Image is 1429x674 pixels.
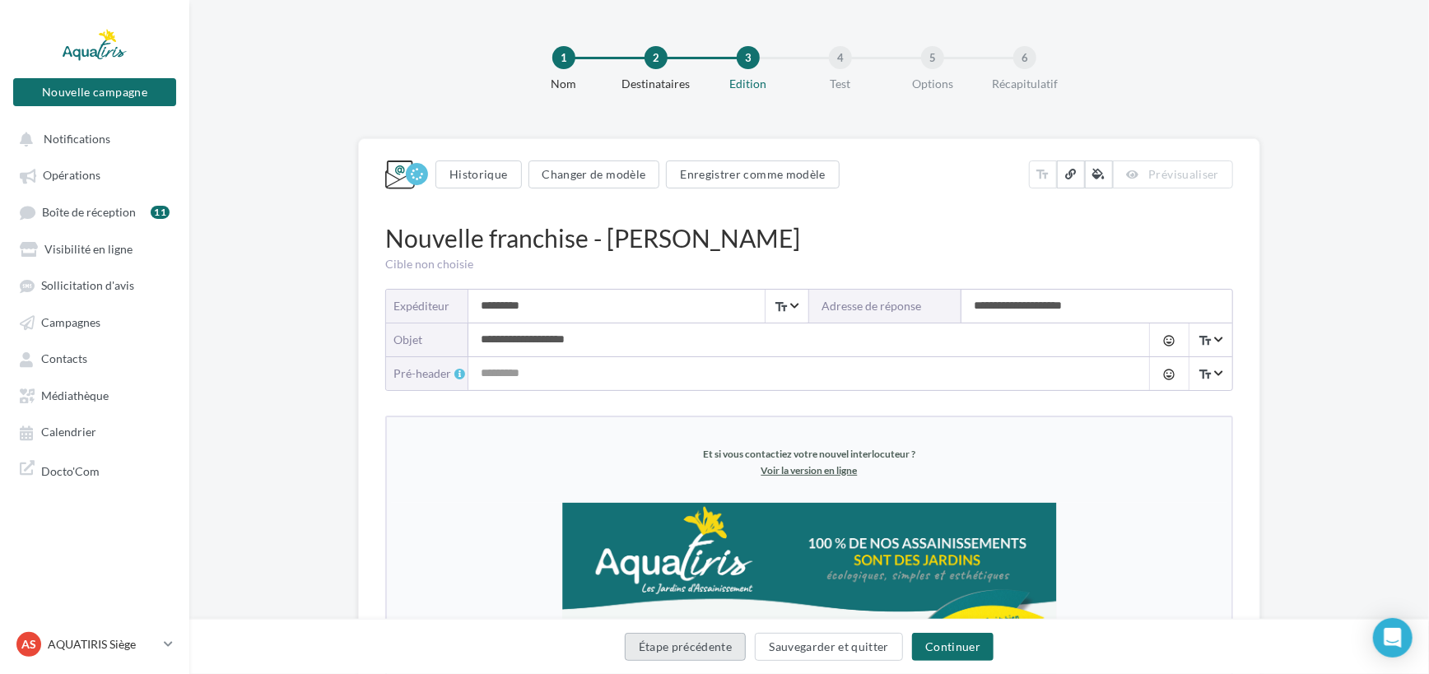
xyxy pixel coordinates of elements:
[151,206,170,219] div: 11
[44,242,133,256] span: Visibilité en ligne
[1189,357,1231,390] span: Select box activate
[42,205,136,219] span: Boîte de réception
[1162,368,1175,381] i: tag_faces
[666,160,839,188] button: Enregistrer comme modèle
[603,76,709,92] div: Destinataires
[10,343,179,373] a: Contacts
[375,47,471,59] a: Voir la version en ligne
[435,160,522,188] button: Historique
[212,429,632,508] p: Le XXXX accueille un nouvel expert Aquatiris, 1er réseau national de franchisés en phytoépuration...
[829,46,852,69] div: 4
[1198,366,1213,383] i: text_fields
[393,332,455,348] div: objet
[10,270,179,300] a: Sollicitation d'avis
[1013,46,1036,69] div: 6
[41,460,100,479] span: Docto'Com
[41,279,134,293] span: Sollicitation d'avis
[13,629,176,660] a: AS AQUATIRIS Siège
[357,343,487,370] strong: dans le XXXX
[1149,323,1188,356] button: tag_faces
[645,46,668,69] div: 2
[316,30,528,43] span: Et si vous contactiez votre nouvel interlocuteur ?
[406,163,428,185] div: Enregistrement en cours
[44,132,110,146] span: Notifications
[788,76,893,92] div: Test
[10,123,173,153] button: Notifications
[10,453,179,486] a: Docto'Com
[774,299,789,315] i: text_fields
[41,388,109,402] span: Médiathèque
[972,76,1078,92] div: Récapitulatif
[10,234,179,263] a: Visibilité en ligne
[10,416,179,446] a: Calendrier
[809,290,961,323] label: Adresse de réponse
[1113,160,1233,188] button: Prévisualiser
[21,636,36,653] span: AS
[1029,160,1057,188] button: text_fields
[10,160,179,189] a: Opérations
[1149,357,1188,390] button: tag_faces
[552,46,575,69] div: 1
[1162,334,1175,347] i: tag_faces
[528,160,660,188] button: Changer de modèle
[212,528,632,547] p: La phytoépuration, une solution d'assainissement disponible en XXXXX
[912,633,994,661] button: Continuer
[737,46,760,69] div: 3
[696,76,801,92] div: Edition
[385,256,1233,272] div: Cible non choisie
[880,76,985,92] div: Options
[13,78,176,106] button: Nouvelle campagne
[41,315,100,329] span: Campagnes
[755,633,903,661] button: Sauvegarder et quitter
[10,380,179,410] a: Médiathèque
[1189,323,1231,356] span: Select box activate
[1036,166,1050,183] i: text_fields
[765,290,808,323] span: Select box activate
[48,636,157,653] p: AQUATIRIS Siège
[10,307,179,337] a: Campagnes
[625,633,747,661] button: Étape précédente
[43,169,100,183] span: Opérations
[41,425,96,439] span: Calendrier
[393,365,468,382] div: Pré-header
[41,352,87,366] span: Contacts
[393,298,455,314] div: Expéditeur
[1198,332,1213,349] i: text_fields
[385,221,1233,256] div: Nouvelle franchise - [PERSON_NAME]
[921,46,944,69] div: 5
[175,86,669,250] img: En_tete_emailing.jpg
[10,197,179,227] a: Boîte de réception11
[1373,618,1413,658] div: Open Intercom Messenger
[511,76,617,92] div: Nom
[289,300,556,326] strong: Aquatiris vient de s'installer
[1148,167,1219,181] span: Prévisualiser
